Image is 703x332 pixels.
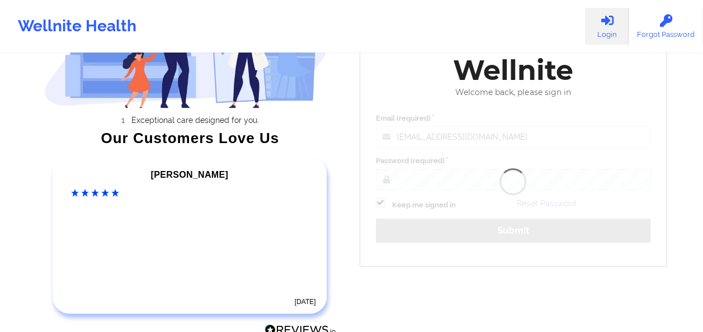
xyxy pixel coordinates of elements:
[368,88,659,97] div: Welcome back, please sign in
[44,132,336,144] div: Our Customers Love Us
[368,17,659,88] div: Welcome to Wellnite
[295,298,316,306] time: [DATE]
[151,170,228,179] span: [PERSON_NAME]
[629,8,703,45] a: Forgot Password
[585,8,629,45] a: Login
[54,116,336,125] li: Exceptional care designed for you.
